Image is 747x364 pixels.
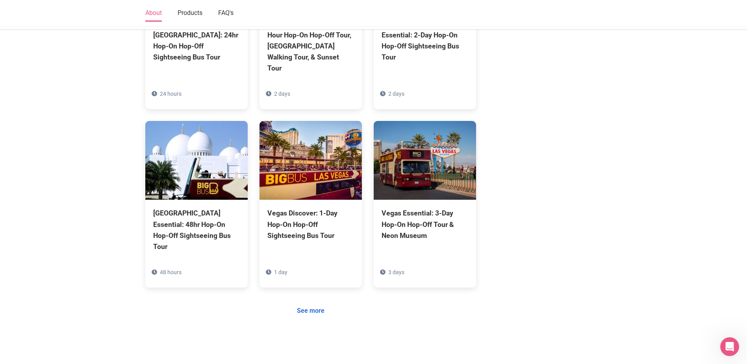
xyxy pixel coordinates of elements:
a: See more [292,303,330,318]
div: [GEOGRAPHIC_DATA] Essential: 2-Day Hop-On Hop-Off Sightseeing Bus Tour [382,19,468,63]
img: Vegas Essential: 3-Day Hop-On Hop-Off Tour & Neon Museum [374,121,476,200]
span: 3 days [388,269,404,275]
div: Discover [GEOGRAPHIC_DATA]: 24hr Hop-On Hop-Off Sightseeing Bus Tour [153,19,240,63]
span: 24 hours [160,91,182,97]
div: [GEOGRAPHIC_DATA] Essential: 48hr Hop-On Hop-Off Sightseeing Bus Tour [153,208,240,252]
a: Products [178,5,202,22]
span: 1 day [274,269,287,275]
div: Vegas Discover: 1-Day Hop-On Hop-Off Sightseeing Bus Tour [267,208,354,241]
span: 48 hours [160,269,182,275]
div: San Francisco Explore: 48-Hour Hop-On Hop-Off Tour, [GEOGRAPHIC_DATA] Walking Tour, & Sunset Tour [267,19,354,74]
a: About [145,5,162,22]
span: 2 days [388,91,404,97]
img: Abu Dhabi Essential: 48hr Hop-On Hop-Off Sightseeing Bus Tour [145,121,248,200]
img: Vegas Discover: 1-Day Hop-On Hop-Off Sightseeing Bus Tour [260,121,362,200]
a: FAQ's [218,5,234,22]
a: [GEOGRAPHIC_DATA] Essential: 48hr Hop-On Hop-Off Sightseeing Bus Tour 48 hours [145,121,248,288]
a: Vegas Essential: 3-Day Hop-On Hop-Off Tour & Neon Museum 3 days [374,121,476,276]
div: Vegas Essential: 3-Day Hop-On Hop-Off Tour & Neon Museum [382,208,468,241]
span: 2 days [274,91,290,97]
iframe: Intercom live chat [720,337,739,356]
a: Vegas Discover: 1-Day Hop-On Hop-Off Sightseeing Bus Tour 1 day [260,121,362,276]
